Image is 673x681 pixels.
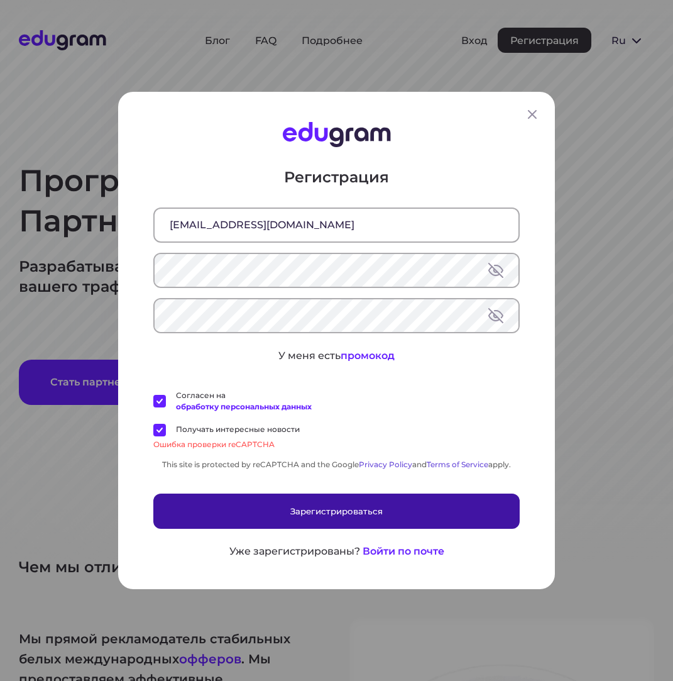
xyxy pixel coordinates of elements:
[153,494,520,529] button: Зарегистрироваться
[153,460,520,469] div: This site is protected by reCAPTCHA and the Google and apply.
[176,402,312,411] a: обработку персональных данных
[341,350,395,362] span: промокод
[359,460,412,469] a: Privacy Policy
[153,167,520,187] p: Регистрация
[153,424,300,436] label: Получать интересные новости
[283,122,391,147] img: Edugram Logo
[153,390,312,412] label: Согласен на
[363,544,444,559] button: Войти по почте
[155,209,518,241] input: Почта
[427,460,488,469] a: Terms of Service
[153,439,520,450] div: Ошибка проверки reCAPTCHA
[229,544,360,559] p: Уже зарегистрированы?
[153,348,520,363] p: У меня есть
